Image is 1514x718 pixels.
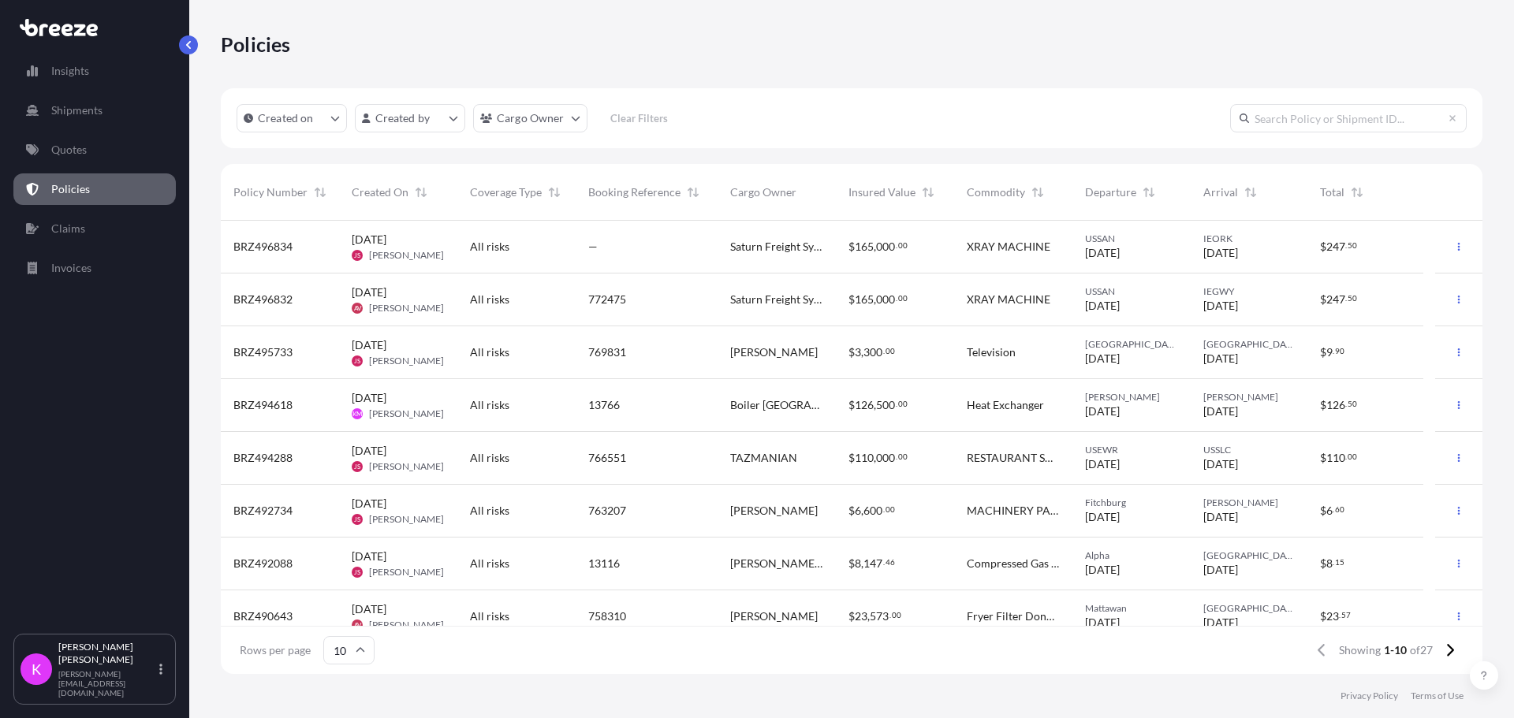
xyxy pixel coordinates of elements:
span: [DATE] [352,549,386,564]
span: [PERSON_NAME] Logistics [730,556,823,571]
span: of 27 [1410,642,1433,658]
span: Saturn Freight Systems [730,239,823,255]
p: Insights [51,63,89,79]
span: [GEOGRAPHIC_DATA] [1203,549,1295,562]
span: 50 [1348,243,1357,248]
span: $ [848,400,855,411]
button: createdBy Filter options [355,104,465,132]
span: [DATE] [352,285,386,300]
span: , [867,611,870,622]
span: . [883,507,885,512]
span: KM [352,406,362,422]
span: [PERSON_NAME] [730,503,818,519]
span: BRZ490643 [233,608,293,624]
span: 000 [876,294,895,305]
span: $ [848,294,855,305]
span: $ [848,505,855,516]
span: $ [1320,558,1326,569]
span: 57 [1341,612,1351,618]
span: Mattawan [1085,602,1178,615]
span: Commodity [967,184,1025,200]
span: 13116 [588,556,620,571]
span: All risks [470,450,509,466]
span: 23 [855,611,867,622]
span: Created On [352,184,408,200]
span: 00 [1348,454,1357,459]
span: 110 [1326,452,1345,463]
span: 90 [1335,348,1344,354]
span: JS [354,459,360,474]
span: $ [1320,347,1326,358]
span: [PERSON_NAME] [730,344,818,360]
span: 60 [1335,507,1344,512]
span: BRZ494288 [233,450,293,466]
button: Sort [545,183,564,202]
span: BRZ496834 [233,239,293,255]
span: Insured Value [848,184,915,200]
span: 3 [855,347,861,358]
span: 763207 [588,503,626,519]
span: $ [1320,505,1326,516]
span: . [1345,243,1347,248]
button: Sort [919,183,938,202]
button: createdOn Filter options [237,104,347,132]
span: Policy Number [233,184,308,200]
p: Cargo Owner [497,110,565,126]
span: [DATE] [1203,456,1238,472]
span: . [1333,560,1334,565]
span: Fryer Filter Donut Injector [967,608,1060,624]
span: [DATE] [1085,404,1120,419]
span: 00 [898,401,908,407]
span: BRZ494618 [233,397,293,413]
span: 000 [876,452,895,463]
span: — [588,239,598,255]
span: Fitchburg [1085,497,1178,509]
span: . [896,243,897,248]
p: Shipments [51,102,103,118]
span: . [1345,454,1347,459]
span: K [32,661,41,677]
p: Quotes [51,142,87,158]
span: [DATE] [1203,298,1238,314]
span: 147 [863,558,882,569]
span: $ [848,452,855,463]
p: [PERSON_NAME][EMAIL_ADDRESS][DOMAIN_NAME] [58,669,156,698]
p: Created by [375,110,431,126]
span: RESTAURANT SUPPLIES [967,450,1060,466]
span: [PERSON_NAME] [1203,497,1295,509]
span: BRZ492734 [233,503,293,519]
span: [GEOGRAPHIC_DATA] [1203,338,1295,351]
span: [DATE] [1203,509,1238,525]
span: 766551 [588,450,626,466]
button: Sort [1348,183,1367,202]
span: 15 [1335,560,1344,565]
span: [DATE] [1085,509,1120,525]
span: All risks [470,397,509,413]
span: . [896,401,897,407]
span: , [874,400,876,411]
span: All risks [470,239,509,255]
span: [DATE] [1203,404,1238,419]
span: 247 [1326,294,1345,305]
span: JS [354,353,360,369]
span: Departure [1085,184,1136,200]
span: $ [1320,294,1326,305]
span: 573 [870,611,889,622]
span: IEGWY [1203,285,1295,298]
span: Rows per page [240,642,311,658]
span: 769831 [588,344,626,360]
span: , [861,347,863,358]
span: [DATE] [352,496,386,512]
span: 165 [855,241,874,252]
span: 165 [855,294,874,305]
input: Search Policy or Shipment ID... [1230,104,1467,132]
span: 500 [876,400,895,411]
span: BRZ495733 [233,344,293,360]
a: Terms of Use [1411,690,1464,702]
span: 00 [898,454,908,459]
button: cargoOwner Filter options [473,104,587,132]
span: AV [354,300,361,316]
span: USSAN [1085,233,1178,245]
span: $ [1320,611,1326,622]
